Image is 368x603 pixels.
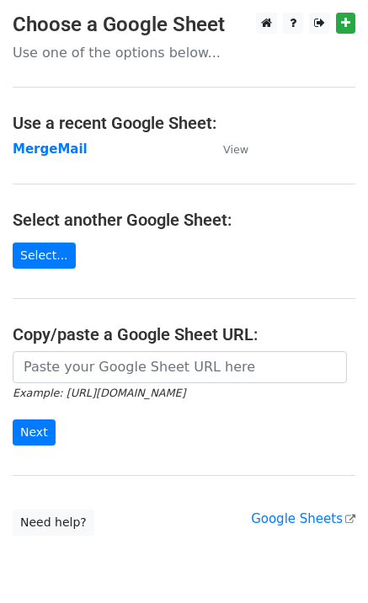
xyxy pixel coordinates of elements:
a: View [206,141,248,157]
small: View [223,143,248,156]
a: Google Sheets [251,511,355,526]
h4: Use a recent Google Sheet: [13,113,355,133]
h4: Select another Google Sheet: [13,210,355,230]
input: Paste your Google Sheet URL here [13,351,347,383]
h3: Choose a Google Sheet [13,13,355,37]
a: Select... [13,243,76,269]
input: Next [13,419,56,446]
h4: Copy/paste a Google Sheet URL: [13,324,355,344]
p: Use one of the options below... [13,44,355,61]
small: Example: [URL][DOMAIN_NAME] [13,387,185,399]
a: MergeMail [13,141,88,157]
a: Need help? [13,510,94,536]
